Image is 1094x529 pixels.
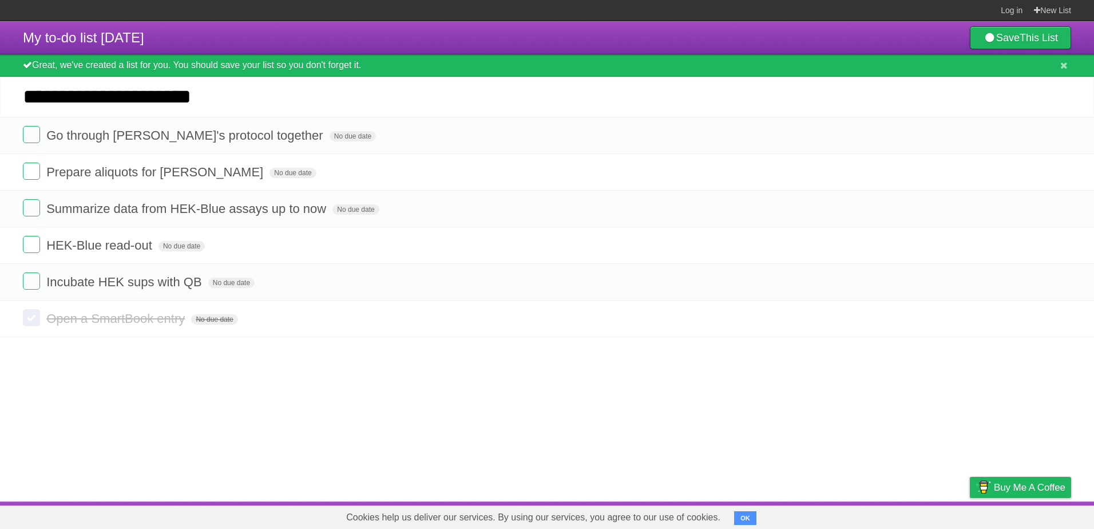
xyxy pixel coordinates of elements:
[330,131,376,141] span: No due date
[970,26,1071,49] a: SaveThis List
[734,511,756,525] button: OK
[46,128,326,143] span: Go through [PERSON_NAME]'s protocol together
[976,477,991,497] img: Buy me a coffee
[23,273,40,290] label: Done
[23,199,40,216] label: Done
[855,504,902,526] a: Developers
[23,30,144,45] span: My to-do list [DATE]
[955,504,985,526] a: Privacy
[158,241,205,251] span: No due date
[335,506,732,529] span: Cookies help us deliver our services. By using our services, you agree to our use of cookies.
[191,314,237,325] span: No due date
[332,204,379,215] span: No due date
[23,309,40,326] label: Done
[23,163,40,180] label: Done
[269,168,316,178] span: No due date
[208,278,255,288] span: No due date
[999,504,1071,526] a: Suggest a feature
[818,504,842,526] a: About
[23,126,40,143] label: Done
[46,238,155,252] span: HEK-Blue read-out
[916,504,941,526] a: Terms
[23,236,40,253] label: Done
[970,477,1071,498] a: Buy me a coffee
[46,202,329,216] span: Summarize data from HEK-Blue assays up to now
[46,165,266,179] span: Prepare aliquots for [PERSON_NAME]
[1020,32,1058,44] b: This List
[994,477,1065,498] span: Buy me a coffee
[46,311,188,326] span: Open a SmartBook entry
[46,275,204,289] span: Incubate HEK sups with QB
